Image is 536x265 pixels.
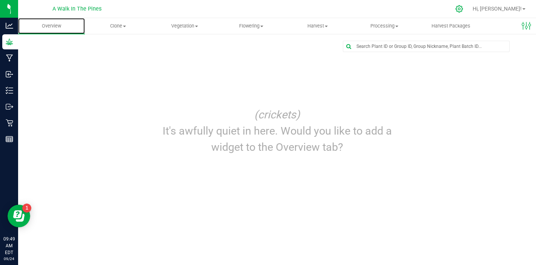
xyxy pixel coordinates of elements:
div: Manage settings [454,5,465,13]
inline-svg: Grow [6,38,13,46]
i: (crickets) [254,108,300,121]
inline-svg: Manufacturing [6,54,13,62]
inline-svg: Outbound [6,103,13,110]
a: Harvest [284,18,351,34]
span: Clone [85,23,151,29]
inline-svg: Inbound [6,70,13,78]
span: Hi, [PERSON_NAME]! [473,6,522,12]
iframe: Resource center unread badge [22,204,31,213]
span: Vegetation [152,23,218,29]
a: Harvest Packages [418,18,484,34]
iframe: Resource center [8,205,30,227]
input: Search Plant ID or Group ID, Group Nickname, Plant Batch ID... [343,41,509,52]
span: A Walk In The Pines [52,6,101,12]
span: Processing [352,23,418,29]
p: It's awfully quiet in here. Would you like to add a widget to the Overview tab? [157,123,397,155]
inline-svg: Analytics [6,22,13,29]
span: Harvest [285,23,351,29]
inline-svg: Reports [6,135,13,143]
p: 09:49 AM EDT [3,236,15,256]
a: Vegetation [151,18,218,34]
span: Overview [32,23,71,29]
a: Clone [85,18,152,34]
span: Harvest Packages [421,23,481,29]
a: Flowering [218,18,285,34]
inline-svg: Retail [6,119,13,127]
a: Processing [351,18,418,34]
span: Flowering [218,23,284,29]
a: Overview [18,18,85,34]
p: 09/24 [3,256,15,262]
inline-svg: Inventory [6,87,13,94]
